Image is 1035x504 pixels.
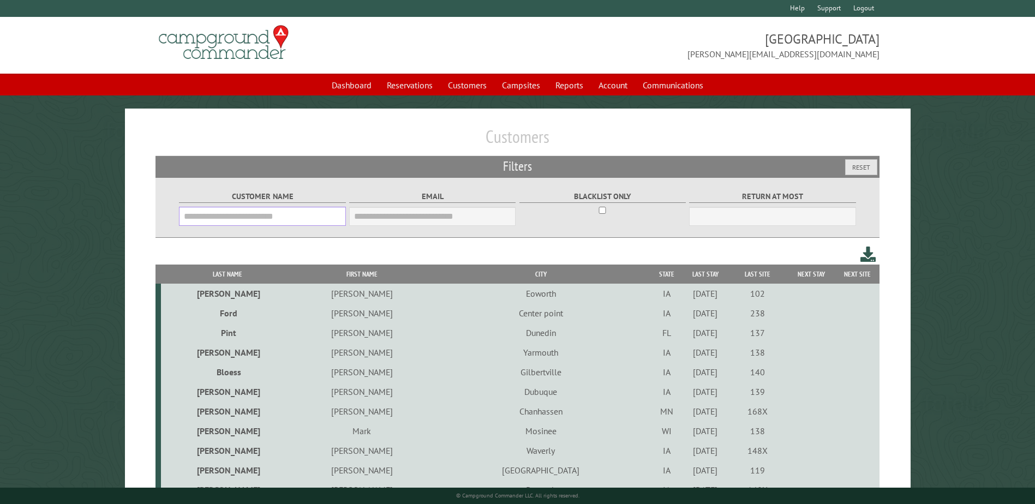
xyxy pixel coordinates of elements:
[518,30,880,61] span: [GEOGRAPHIC_DATA] [PERSON_NAME][EMAIL_ADDRESS][DOMAIN_NAME]
[430,323,651,343] td: Dunedin
[161,303,293,323] td: Ford
[684,465,727,476] div: [DATE]
[430,303,651,323] td: Center point
[651,382,681,401] td: IA
[684,484,727,495] div: [DATE]
[787,265,836,284] th: Next Stay
[684,406,727,417] div: [DATE]
[495,75,547,95] a: Campsites
[294,480,430,500] td: [PERSON_NAME]
[161,323,293,343] td: Pint
[161,441,293,460] td: [PERSON_NAME]
[161,382,293,401] td: [PERSON_NAME]
[155,156,879,177] h2: Filters
[684,386,727,397] div: [DATE]
[729,343,787,362] td: 138
[161,460,293,480] td: [PERSON_NAME]
[294,382,430,401] td: [PERSON_NAME]
[161,284,293,303] td: [PERSON_NAME]
[651,401,681,421] td: MN
[729,401,787,421] td: 168X
[294,265,430,284] th: First Name
[430,362,651,382] td: Gilbertville
[684,347,727,358] div: [DATE]
[155,126,879,156] h1: Customers
[161,343,293,362] td: [PERSON_NAME]
[294,441,430,460] td: [PERSON_NAME]
[430,284,651,303] td: Eoworth
[430,265,651,284] th: City
[592,75,634,95] a: Account
[860,244,876,265] a: Download this customer list (.csv)
[430,441,651,460] td: Waverly
[651,460,681,480] td: IA
[729,441,787,460] td: 148X
[684,445,727,456] div: [DATE]
[729,362,787,382] td: 140
[430,401,651,421] td: Chanhassen
[294,362,430,382] td: [PERSON_NAME]
[430,343,651,362] td: Yarmouth
[729,303,787,323] td: 238
[441,75,493,95] a: Customers
[179,190,345,203] label: Customer Name
[729,265,787,284] th: Last Site
[519,190,686,203] label: Blacklist only
[836,265,880,284] th: Next Site
[729,480,787,500] td: 148X
[684,327,727,338] div: [DATE]
[651,343,681,362] td: IA
[155,21,292,64] img: Campground Commander
[294,460,430,480] td: [PERSON_NAME]
[651,303,681,323] td: IA
[636,75,710,95] a: Communications
[161,421,293,441] td: [PERSON_NAME]
[161,401,293,421] td: [PERSON_NAME]
[161,362,293,382] td: Bloess
[651,265,681,284] th: State
[430,382,651,401] td: Dubuque
[651,323,681,343] td: FL
[325,75,378,95] a: Dashboard
[294,323,430,343] td: [PERSON_NAME]
[651,441,681,460] td: IA
[684,425,727,436] div: [DATE]
[684,288,727,299] div: [DATE]
[729,323,787,343] td: 137
[684,367,727,377] div: [DATE]
[294,401,430,421] td: [PERSON_NAME]
[729,460,787,480] td: 119
[349,190,516,203] label: Email
[456,492,579,499] small: © Campground Commander LLC. All rights reserved.
[651,421,681,441] td: WI
[651,284,681,303] td: IA
[845,159,877,175] button: Reset
[684,308,727,319] div: [DATE]
[430,421,651,441] td: Mosinee
[651,480,681,500] td: IA
[380,75,439,95] a: Reservations
[689,190,855,203] label: Return at most
[161,265,293,284] th: Last Name
[430,460,651,480] td: [GEOGRAPHIC_DATA]
[294,303,430,323] td: [PERSON_NAME]
[294,284,430,303] td: [PERSON_NAME]
[729,284,787,303] td: 102
[161,480,293,500] td: [PERSON_NAME]
[651,362,681,382] td: IA
[294,343,430,362] td: [PERSON_NAME]
[682,265,729,284] th: Last Stay
[294,421,430,441] td: Mark
[549,75,590,95] a: Reports
[430,480,651,500] td: Decorah
[729,421,787,441] td: 138
[729,382,787,401] td: 139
